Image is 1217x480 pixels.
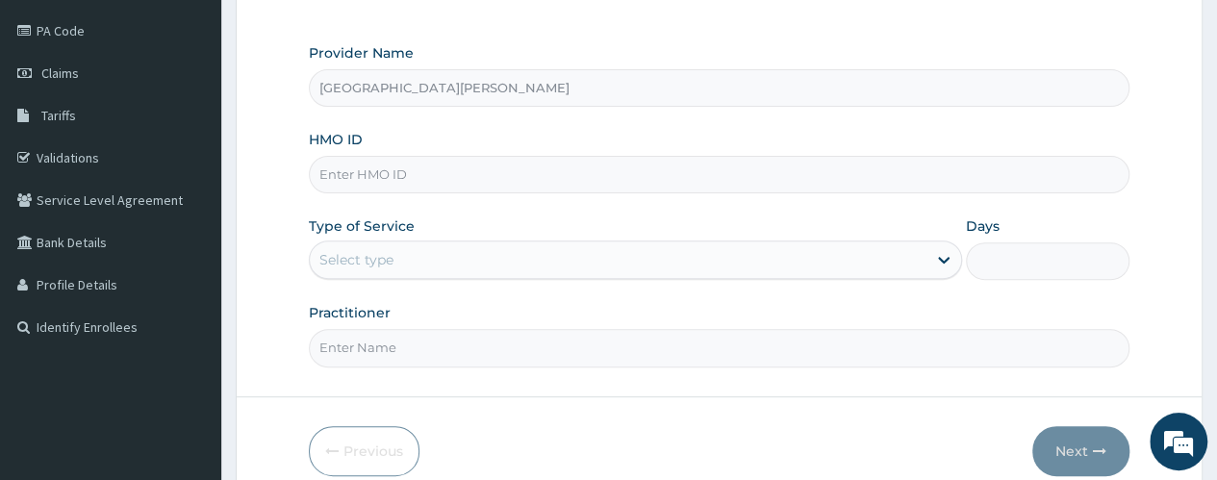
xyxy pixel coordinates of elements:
button: Previous [309,426,419,476]
button: Next [1032,426,1129,476]
span: Claims [41,64,79,82]
label: Days [966,216,1000,236]
input: Enter HMO ID [309,156,1129,193]
input: Enter Name [309,329,1129,366]
span: Tariffs [41,107,76,124]
label: Provider Name [309,43,414,63]
label: Practitioner [309,303,391,322]
div: Select type [319,250,393,269]
label: Type of Service [309,216,415,236]
label: HMO ID [309,130,363,149]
